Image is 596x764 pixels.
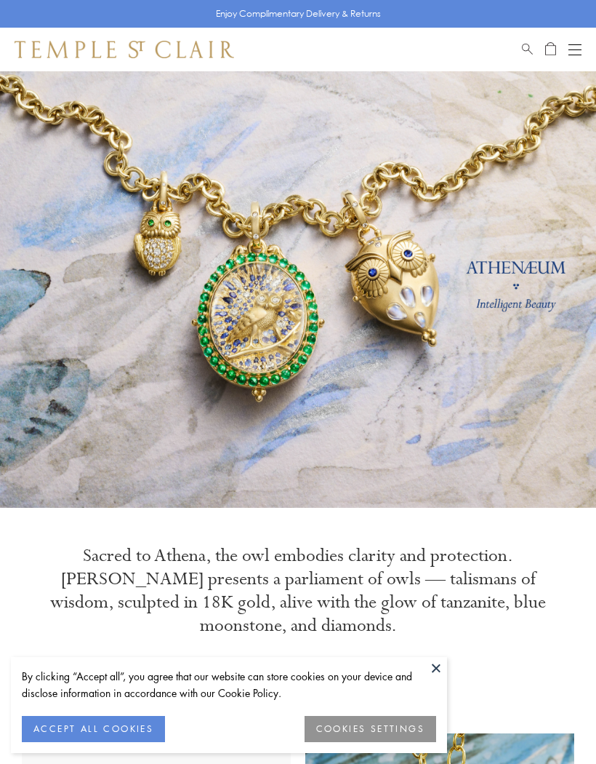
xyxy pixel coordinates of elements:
div: By clicking “Accept all”, you agree that our website can store cookies on your device and disclos... [22,668,436,701]
a: Search [522,41,533,58]
button: ACCEPT ALL COOKIES [22,716,165,742]
button: COOKIES SETTINGS [305,716,436,742]
button: Open navigation [568,41,581,58]
p: Sacred to Athena, the owl embodies clarity and protection. [PERSON_NAME] presents a parliament of... [44,544,552,637]
img: Temple St. Clair [15,41,234,58]
iframe: Gorgias live chat messenger [523,696,581,749]
p: Enjoy Complimentary Delivery & Returns [216,7,381,21]
a: Open Shopping Bag [545,41,556,58]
